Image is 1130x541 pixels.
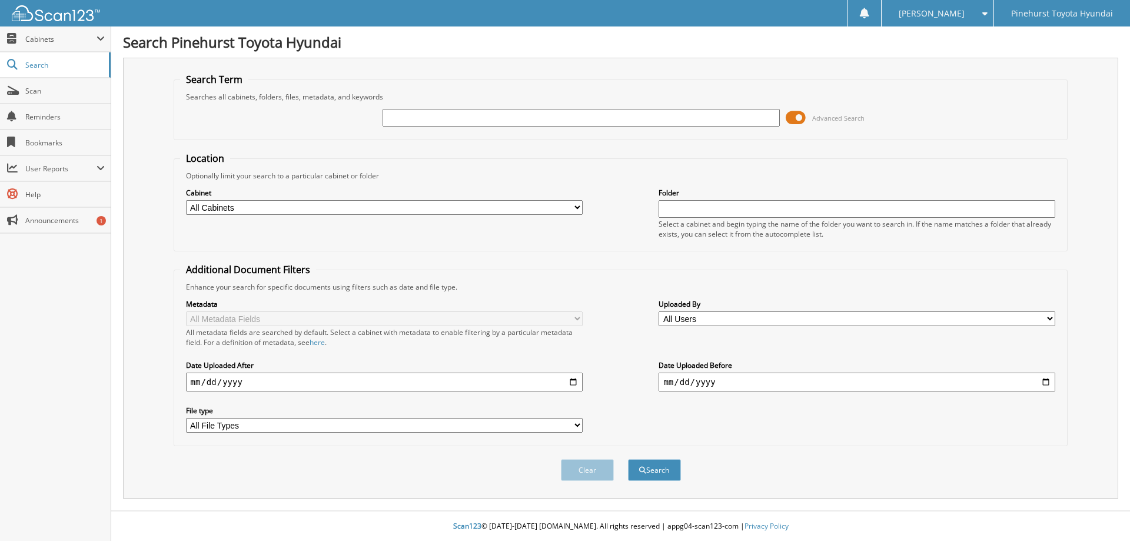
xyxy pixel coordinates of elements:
input: end [659,373,1055,391]
span: Scan [25,86,105,96]
span: Advanced Search [812,114,865,122]
span: Help [25,190,105,200]
legend: Location [180,152,230,165]
span: Pinehurst Toyota Hyundai [1011,10,1113,17]
div: Enhance your search for specific documents using filters such as date and file type. [180,282,1062,292]
label: Folder [659,188,1055,198]
label: Cabinet [186,188,583,198]
span: Cabinets [25,34,97,44]
span: Bookmarks [25,138,105,148]
span: Scan123 [453,521,481,531]
a: here [310,337,325,347]
label: Date Uploaded After [186,360,583,370]
div: 1 [97,216,106,225]
a: Privacy Policy [745,521,789,531]
label: Uploaded By [659,299,1055,309]
span: User Reports [25,164,97,174]
div: Select a cabinet and begin typing the name of the folder you want to search in. If the name match... [659,219,1055,239]
label: Metadata [186,299,583,309]
label: File type [186,406,583,416]
div: © [DATE]-[DATE] [DOMAIN_NAME]. All rights reserved | appg04-scan123-com | [111,512,1130,541]
span: Announcements [25,215,105,225]
label: Date Uploaded Before [659,360,1055,370]
div: All metadata fields are searched by default. Select a cabinet with metadata to enable filtering b... [186,327,583,347]
input: start [186,373,583,391]
legend: Additional Document Filters [180,263,316,276]
div: Searches all cabinets, folders, files, metadata, and keywords [180,92,1062,102]
h1: Search Pinehurst Toyota Hyundai [123,32,1118,52]
img: scan123-logo-white.svg [12,5,100,21]
span: Reminders [25,112,105,122]
span: [PERSON_NAME] [899,10,965,17]
span: Search [25,60,103,70]
legend: Search Term [180,73,248,86]
button: Search [628,459,681,481]
button: Clear [561,459,614,481]
div: Optionally limit your search to a particular cabinet or folder [180,171,1062,181]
